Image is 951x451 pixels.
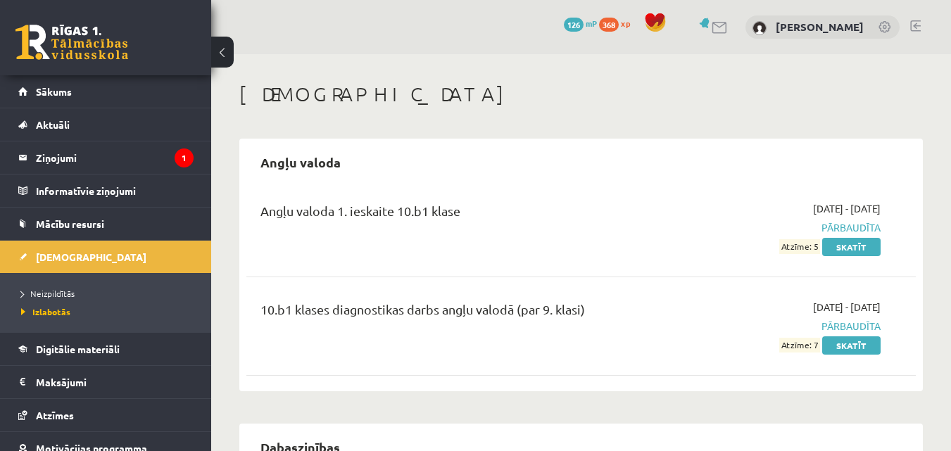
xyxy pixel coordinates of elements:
a: 368 xp [599,18,637,29]
a: Ziņojumi1 [18,141,194,174]
i: 1 [175,148,194,167]
a: Skatīt [822,336,881,355]
span: [DATE] - [DATE] [813,201,881,216]
span: Aktuāli [36,118,70,131]
a: 126 mP [564,18,597,29]
a: Informatīvie ziņojumi [18,174,194,207]
span: Digitālie materiāli [36,343,120,355]
div: 10.b1 klases diagnostikas darbs angļu valodā (par 9. klasi) [260,300,667,326]
h2: Angļu valoda [246,146,355,179]
span: Pārbaudīta [688,220,881,235]
a: Atzīmes [18,399,194,431]
legend: Maksājumi [36,366,194,398]
legend: Informatīvie ziņojumi [36,174,194,207]
span: 126 [564,18,584,32]
a: Neizpildītās [21,287,197,300]
a: Mācību resursi [18,208,194,240]
a: [PERSON_NAME] [776,20,864,34]
span: xp [621,18,630,29]
a: Skatīt [822,238,881,256]
a: Maksājumi [18,366,194,398]
a: Aktuāli [18,108,194,141]
span: Atzīmes [36,409,74,421]
span: Atzīme: 5 [779,239,820,254]
span: Izlabotās [21,306,70,317]
span: [DATE] - [DATE] [813,300,881,315]
span: [DEMOGRAPHIC_DATA] [36,250,146,263]
a: Sākums [18,75,194,108]
span: mP [586,18,597,29]
h1: [DEMOGRAPHIC_DATA] [239,82,923,106]
div: Angļu valoda 1. ieskaite 10.b1 klase [260,201,667,227]
a: Izlabotās [21,305,197,318]
span: Sākums [36,85,72,98]
a: Rīgas 1. Tālmācības vidusskola [15,25,128,60]
span: Mācību resursi [36,217,104,230]
a: Digitālie materiāli [18,333,194,365]
a: [DEMOGRAPHIC_DATA] [18,241,194,273]
span: Neizpildītās [21,288,75,299]
span: Pārbaudīta [688,319,881,334]
legend: Ziņojumi [36,141,194,174]
img: Anna Cirse [752,21,767,35]
span: Atzīme: 7 [779,338,820,352]
span: 368 [599,18,619,32]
